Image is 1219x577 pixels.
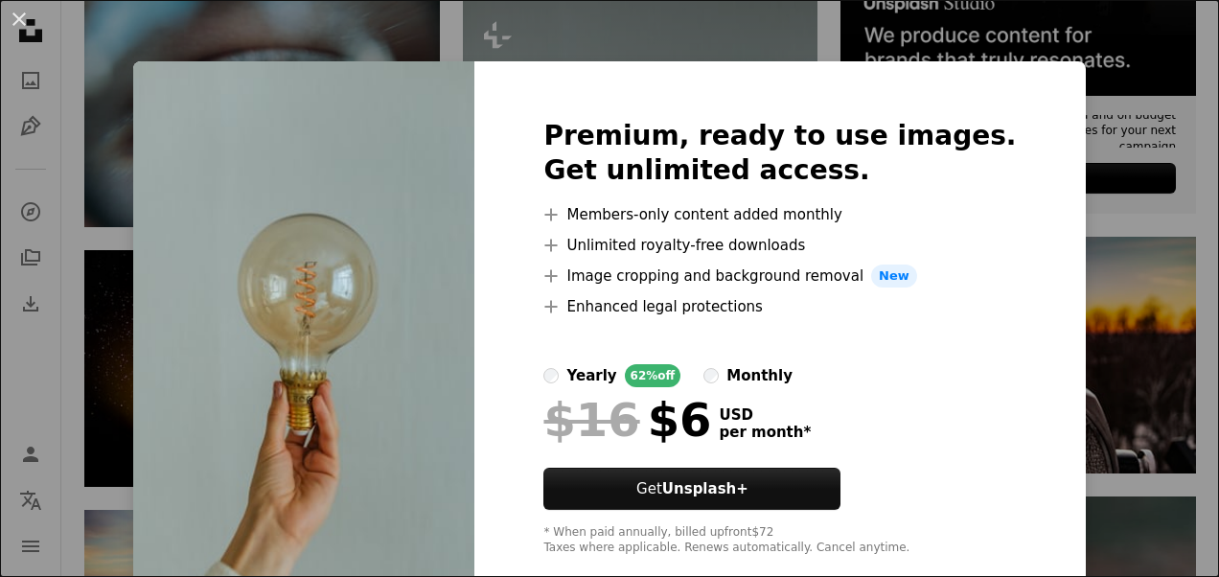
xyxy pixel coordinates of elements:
li: Image cropping and background removal [543,265,1016,288]
input: monthly [703,368,719,383]
div: yearly [566,364,616,387]
div: $6 [543,395,711,445]
span: per month * [719,424,811,441]
li: Enhanced legal protections [543,295,1016,318]
span: New [871,265,917,288]
div: monthly [726,364,793,387]
strong: Unsplash+ [662,480,748,497]
input: yearly62%off [543,368,559,383]
div: 62% off [625,364,681,387]
div: * When paid annually, billed upfront $72 Taxes where applicable. Renews automatically. Cancel any... [543,525,1016,556]
li: Members-only content added monthly [543,203,1016,226]
li: Unlimited royalty-free downloads [543,234,1016,257]
span: $16 [543,395,639,445]
button: GetUnsplash+ [543,468,840,510]
span: USD [719,406,811,424]
h2: Premium, ready to use images. Get unlimited access. [543,119,1016,188]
